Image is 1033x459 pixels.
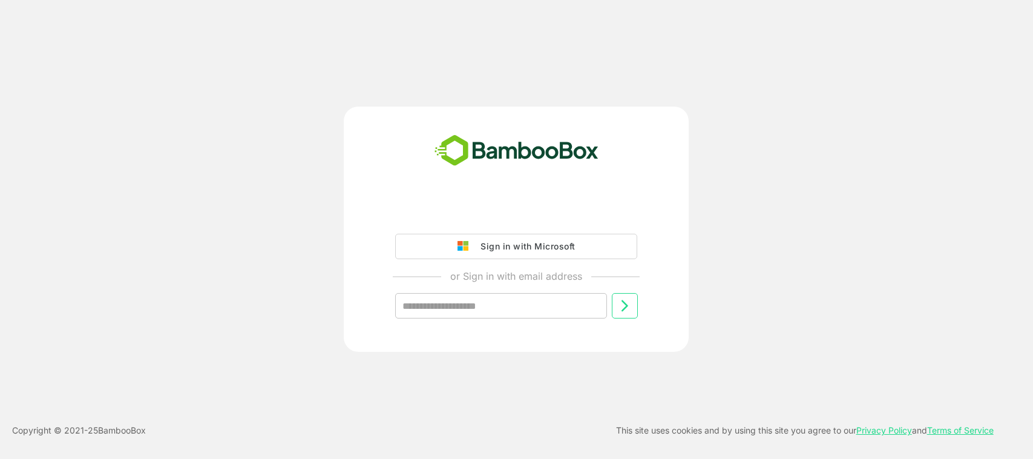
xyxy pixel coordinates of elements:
[395,234,637,259] button: Sign in with Microsoft
[927,425,994,435] a: Terms of Service
[457,241,474,252] img: google
[450,269,582,283] p: or Sign in with email address
[428,131,605,171] img: bamboobox
[474,239,575,254] div: Sign in with Microsoft
[856,425,912,435] a: Privacy Policy
[12,423,146,438] p: Copyright © 2021- 25 BambooBox
[616,423,994,438] p: This site uses cookies and by using this site you agree to our and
